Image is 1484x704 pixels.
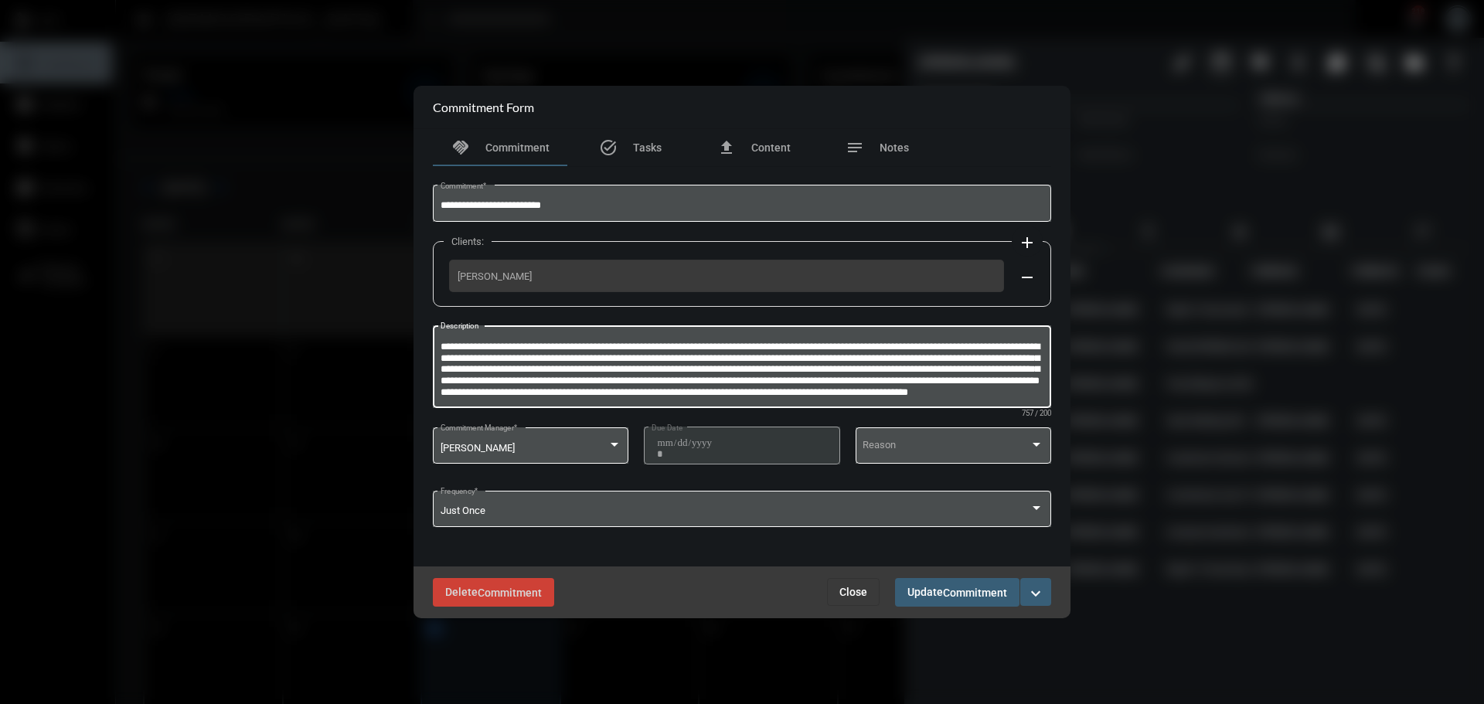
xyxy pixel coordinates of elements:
[444,236,492,247] label: Clients:
[478,587,542,599] span: Commitment
[485,141,550,154] span: Commitment
[895,578,1019,607] button: UpdateCommitment
[846,138,864,157] mat-icon: notes
[1018,233,1036,252] mat-icon: add
[441,442,515,454] span: [PERSON_NAME]
[1018,268,1036,287] mat-icon: remove
[839,586,867,598] span: Close
[717,138,736,157] mat-icon: file_upload
[599,138,618,157] mat-icon: task_alt
[445,586,542,598] span: Delete
[880,141,909,154] span: Notes
[633,141,662,154] span: Tasks
[827,578,880,606] button: Close
[458,270,996,282] span: [PERSON_NAME]
[433,578,554,607] button: DeleteCommitment
[907,586,1007,598] span: Update
[451,138,470,157] mat-icon: handshake
[943,587,1007,599] span: Commitment
[751,141,791,154] span: Content
[1022,410,1051,418] mat-hint: 757 / 200
[433,100,534,114] h2: Commitment Form
[1026,584,1045,603] mat-icon: expand_more
[441,505,485,516] span: Just Once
